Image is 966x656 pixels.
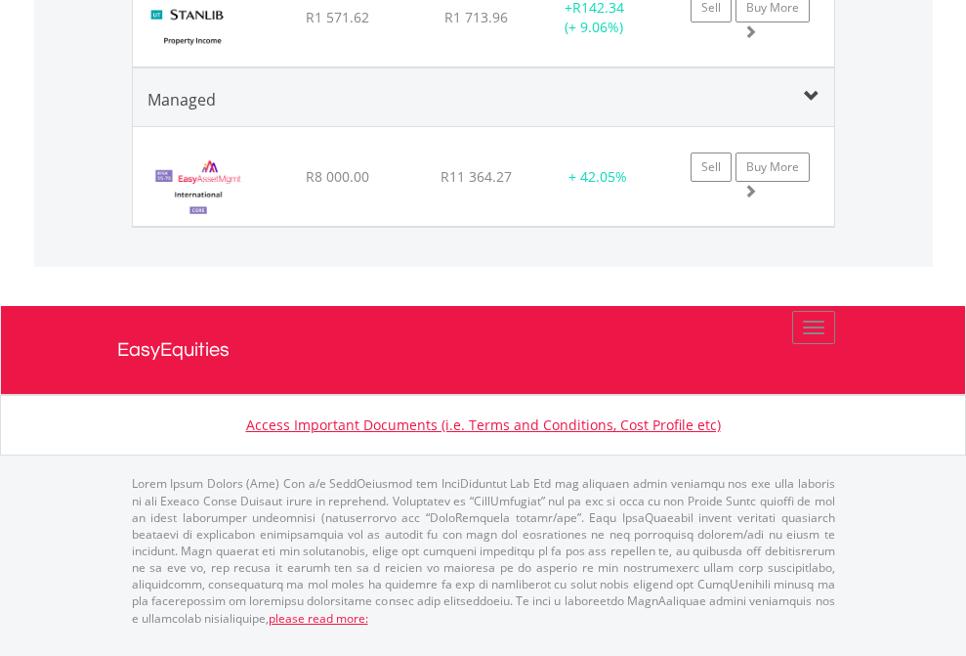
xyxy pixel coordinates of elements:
span: R1 713.96 [444,8,508,26]
span: R11 364.27 [441,167,512,186]
a: EasyEquities [117,306,850,394]
span: Managed [147,89,216,110]
p: Lorem Ipsum Dolors (Ame) Con a/e SeddOeiusmod tem InciDiduntut Lab Etd mag aliquaen admin veniamq... [132,475,835,626]
a: Sell [691,153,732,182]
a: Buy More [735,153,810,182]
a: Access Important Documents (i.e. Terms and Conditions, Cost Profile etc) [246,415,721,434]
span: R8 000.00 [306,167,369,186]
a: please read more: [269,610,368,627]
div: + 42.05% [548,167,648,187]
img: EMPBundle_CInternational.png [143,152,255,221]
span: R1 571.62 [306,8,369,26]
